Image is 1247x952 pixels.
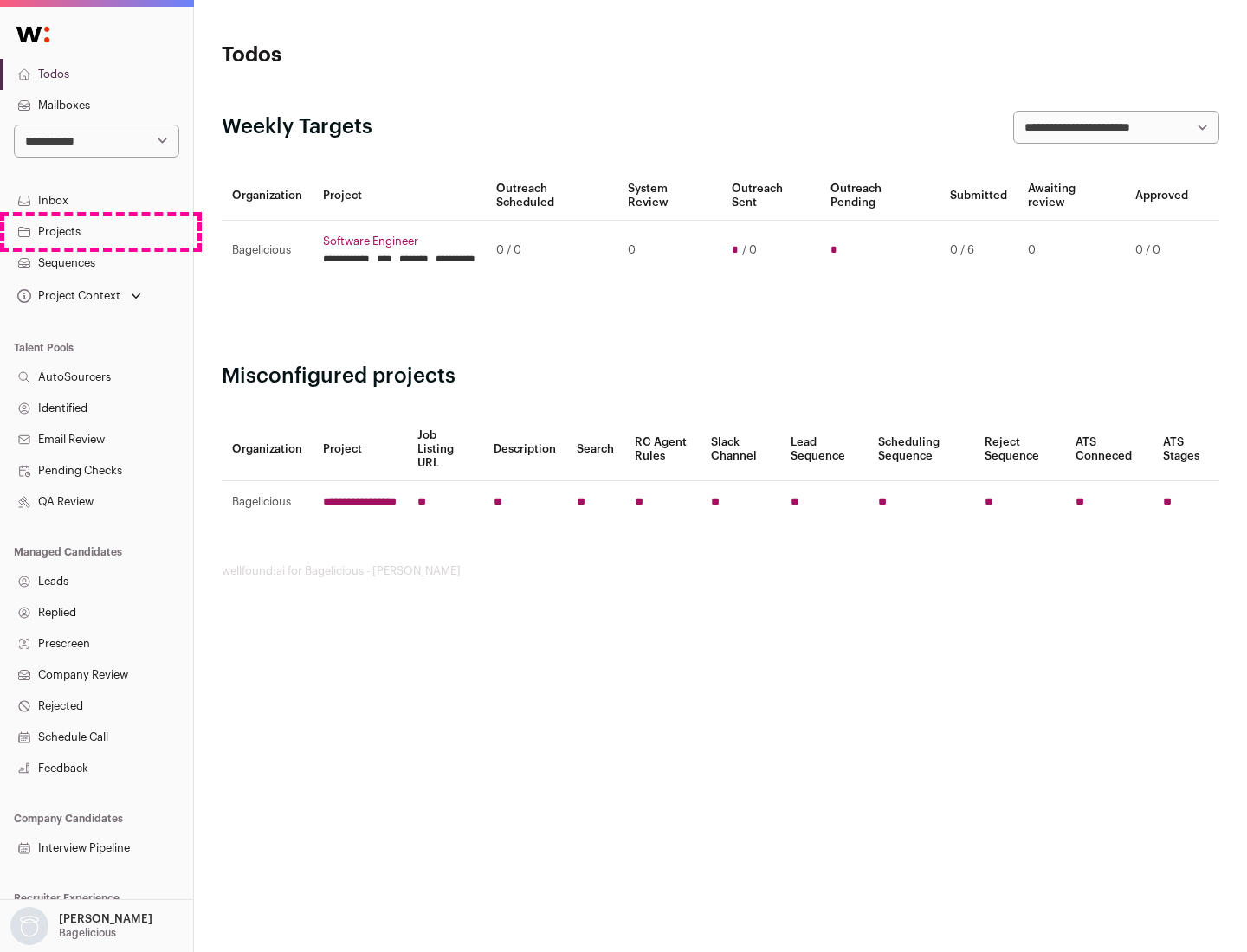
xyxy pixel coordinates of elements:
[7,17,59,52] img: Wellfound
[868,418,974,481] th: Scheduling Sequence
[313,418,407,481] th: Project
[1153,418,1219,481] th: ATS Stages
[617,221,720,280] td: 0
[721,171,821,221] th: Outreach Sent
[323,235,475,248] a: Software Engineer
[222,221,313,280] td: Bagelicious
[222,171,313,221] th: Organization
[222,363,1219,390] h2: Misconfigured projects
[1125,171,1199,221] th: Approved
[7,907,156,945] button: Open dropdown
[742,243,757,257] span: / 0
[1018,171,1125,221] th: Awaiting review
[59,912,152,926] p: [PERSON_NAME]
[14,284,145,308] button: Open dropdown
[974,418,1066,481] th: Reject Sequence
[222,42,554,69] h1: Todos
[222,418,313,481] th: Organization
[222,113,372,141] h2: Weekly Targets
[1125,221,1199,280] td: 0 / 0
[701,418,780,481] th: Slack Channel
[486,171,617,221] th: Outreach Scheduled
[486,221,617,280] td: 0 / 0
[407,418,483,481] th: Job Listing URL
[313,171,486,221] th: Project
[483,418,566,481] th: Description
[14,289,120,303] div: Project Context
[624,418,700,481] th: RC Agent Rules
[566,418,624,481] th: Search
[1018,221,1125,280] td: 0
[940,221,1018,280] td: 0 / 6
[1065,418,1152,481] th: ATS Conneced
[780,418,868,481] th: Lead Sequence
[940,171,1018,221] th: Submitted
[10,907,48,945] img: nopic.png
[222,481,313,524] td: Bagelicious
[222,564,1219,578] footer: wellfound:ai for Bagelicious - [PERSON_NAME]
[820,171,939,221] th: Outreach Pending
[59,926,116,940] p: Bagelicious
[617,171,720,221] th: System Review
